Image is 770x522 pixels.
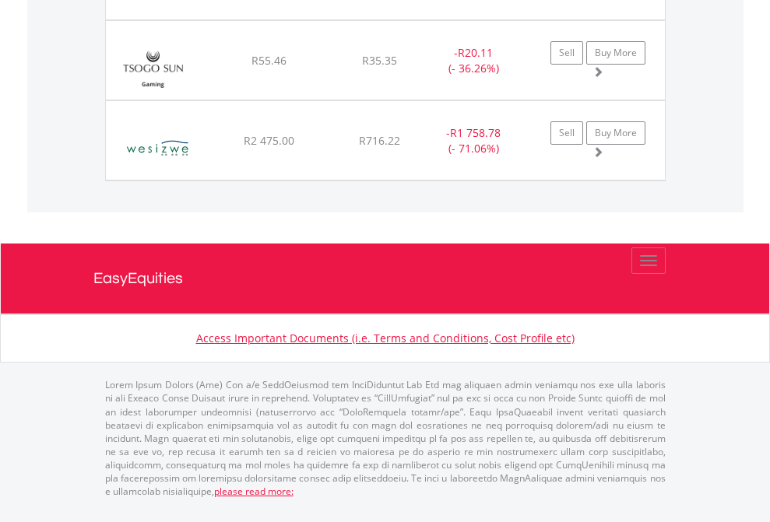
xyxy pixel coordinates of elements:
[458,45,493,60] span: R20.11
[244,133,294,148] span: R2 475.00
[425,125,522,156] div: - (- 71.06%)
[450,125,501,140] span: R1 758.78
[359,133,400,148] span: R716.22
[114,40,192,96] img: EQU.ZA.TSG.png
[214,485,294,498] a: please read more:
[196,331,575,345] a: Access Important Documents (i.e. Terms and Conditions, Cost Profile etc)
[251,53,287,68] span: R55.46
[425,45,522,76] div: - (- 36.26%)
[362,53,397,68] span: R35.35
[550,121,583,145] a: Sell
[114,121,202,176] img: EQU.ZA.WEZ.png
[586,41,645,65] a: Buy More
[93,243,677,314] a: EasyEquities
[586,121,645,145] a: Buy More
[105,378,666,498] p: Lorem Ipsum Dolors (Ame) Con a/e SeddOeiusmod tem InciDiduntut Lab Etd mag aliquaen admin veniamq...
[550,41,583,65] a: Sell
